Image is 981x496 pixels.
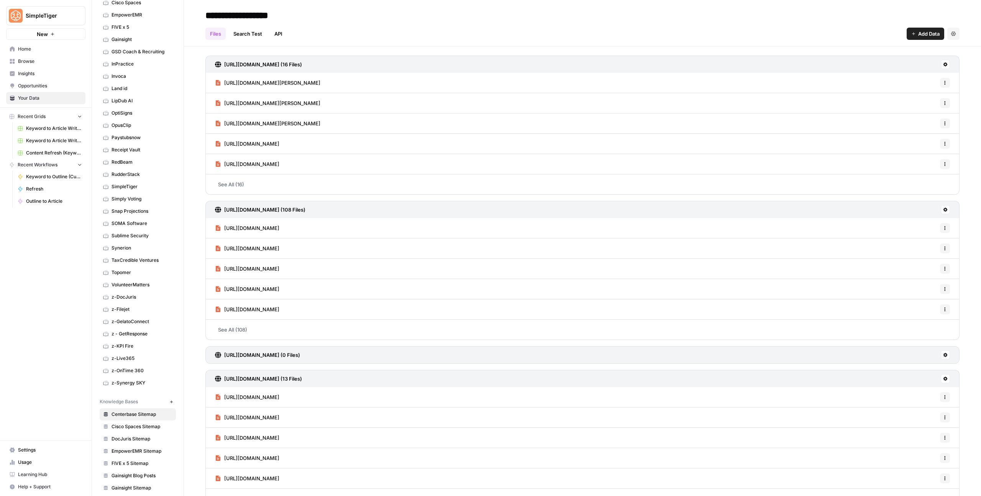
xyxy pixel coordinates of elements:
[18,471,82,478] span: Learning Hub
[112,423,172,430] span: Cisco Spaces Sitemap
[112,460,172,467] span: FIVE x 5 Sitemap
[18,82,82,89] span: Opportunities
[112,232,172,239] span: Sublime Security
[14,135,85,147] a: Keyword to Article Writer (I-Q)
[112,110,172,117] span: OptiSigns
[26,12,72,20] span: SimpleTiger
[215,218,279,238] a: [URL][DOMAIN_NAME]
[100,181,176,193] a: SimpleTiger
[112,171,172,178] span: RudderStack
[224,160,279,168] span: [URL][DOMAIN_NAME]
[14,183,85,195] a: Refresh
[112,472,172,479] span: Gainsight Blog Posts
[100,242,176,254] a: Synerion
[100,119,176,131] a: OpusClip
[100,352,176,365] a: z-Live365
[100,303,176,315] a: z-Filejet
[18,459,82,466] span: Usage
[100,433,176,445] a: DocJuris Sitemap
[112,85,172,92] span: Land id
[112,146,172,153] span: Receipt Vault
[112,48,172,55] span: GSD Coach & Recruiting
[100,340,176,352] a: z-KPI Fire
[100,408,176,420] a: Centerbase Sitemap
[112,448,172,455] span: EmpowerEMR Sitemap
[112,195,172,202] span: Simply Voting
[100,21,176,33] a: FIVE x 5
[18,483,82,490] span: Help + Support
[224,140,279,148] span: [URL][DOMAIN_NAME]
[205,28,226,40] a: Files
[26,137,82,144] span: Keyword to Article Writer (I-Q)
[100,279,176,291] a: VolunteerMatters
[112,97,172,104] span: LipDub AI
[18,95,82,102] span: Your Data
[100,420,176,433] a: Cisco Spaces Sitemap
[100,95,176,107] a: LipDub AI
[112,11,172,18] span: EmpowerEMR
[224,475,279,482] span: [URL][DOMAIN_NAME]
[100,131,176,144] a: Paystubsnow
[270,28,287,40] a: API
[37,30,48,38] span: New
[6,92,85,104] a: Your Data
[224,285,279,293] span: [URL][DOMAIN_NAME]
[100,365,176,377] a: z-OnTime 360
[100,457,176,470] a: FIVE x 5 Sitemap
[205,174,960,194] a: See All (16)
[215,73,320,93] a: [URL][DOMAIN_NAME][PERSON_NAME]
[18,58,82,65] span: Browse
[215,468,279,488] a: [URL][DOMAIN_NAME]
[100,46,176,58] a: GSD Coach & Recruiting
[100,266,176,279] a: Topomer
[100,398,138,405] span: Knowledge Bases
[112,269,172,276] span: Topomer
[224,414,279,421] span: [URL][DOMAIN_NAME]
[112,36,172,43] span: Gainsight
[918,30,940,38] span: Add Data
[6,159,85,171] button: Recent Workflows
[100,217,176,230] a: SOMA Software
[215,154,279,174] a: [URL][DOMAIN_NAME]
[100,291,176,303] a: z-DocJuris
[215,201,305,218] a: [URL][DOMAIN_NAME] (108 Files)
[26,149,82,156] span: Content Refresh (Keyword -> Outline Recs)
[112,330,172,337] span: z - GetResponse
[907,28,944,40] button: Add Data
[14,195,85,207] a: Outline to Article
[205,320,960,340] a: See All (108)
[215,279,279,299] a: [URL][DOMAIN_NAME]
[224,224,279,232] span: [URL][DOMAIN_NAME]
[6,481,85,493] button: Help + Support
[112,294,172,301] span: z-DocJuris
[18,447,82,453] span: Settings
[100,107,176,119] a: OptiSigns
[112,122,172,129] span: OpusClip
[224,454,279,462] span: [URL][DOMAIN_NAME]
[100,58,176,70] a: InPractice
[215,259,279,279] a: [URL][DOMAIN_NAME]
[112,257,172,264] span: TaxCredible Ventures
[215,93,320,113] a: [URL][DOMAIN_NAME][PERSON_NAME]
[112,379,172,386] span: z-Synergy SKY
[18,113,46,120] span: Recent Grids
[112,134,172,141] span: Paystubsnow
[18,70,82,77] span: Insights
[112,24,172,31] span: FIVE x 5
[224,265,279,273] span: [URL][DOMAIN_NAME]
[18,46,82,53] span: Home
[215,387,279,407] a: [URL][DOMAIN_NAME]
[6,444,85,456] a: Settings
[100,482,176,494] a: Gainsight Sitemap
[224,305,279,313] span: [URL][DOMAIN_NAME]
[224,61,302,68] h3: [URL][DOMAIN_NAME] (16 Files)
[224,351,300,359] h3: [URL][DOMAIN_NAME] (0 Files)
[112,411,172,418] span: Centerbase Sitemap
[9,9,23,23] img: SimpleTiger Logo
[100,156,176,168] a: RedBeam
[6,111,85,122] button: Recent Grids
[229,28,267,40] a: Search Test
[100,377,176,389] a: z-Synergy SKY
[100,254,176,266] a: TaxCredible Ventures
[224,375,302,383] h3: [URL][DOMAIN_NAME] (13 Files)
